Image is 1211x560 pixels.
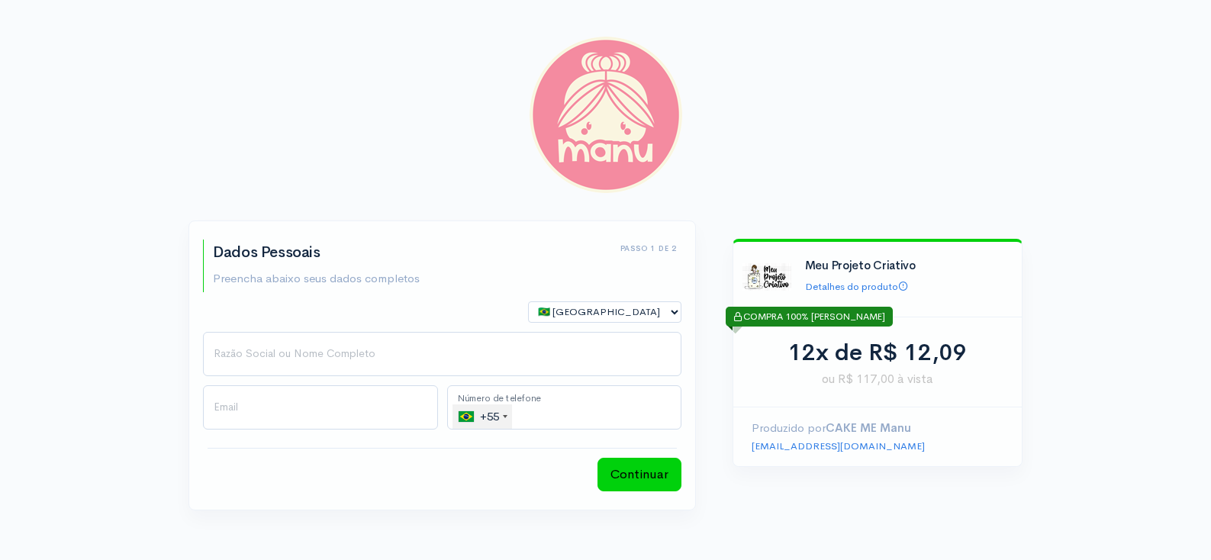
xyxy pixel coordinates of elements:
[752,420,1003,437] p: Produzido por
[459,404,512,429] div: +55
[752,370,1003,388] span: ou R$ 117,00 à vista
[597,458,681,491] button: Continuar
[203,385,438,430] input: Email
[726,307,893,327] div: COMPRA 100% [PERSON_NAME]
[752,336,1003,370] div: 12x de R$ 12,09
[805,280,908,293] a: Detalhes do produto
[805,259,1008,272] h4: Meu Projeto Criativo
[752,439,925,452] a: [EMAIL_ADDRESS][DOMAIN_NAME]
[620,244,678,253] h6: Passo 1 de 2
[203,332,681,376] input: Nome Completo
[826,420,911,435] strong: CAKE ME Manu
[742,253,791,301] img: Logo-Meu-Projeto-Criativo-PEQ.jpg
[213,244,420,261] h2: Dados Pessoais
[453,404,512,429] div: Brazil (Brasil): +55
[213,270,420,288] p: Preencha abaixo seus dados completos
[530,37,682,193] img: CAKE ME Manu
